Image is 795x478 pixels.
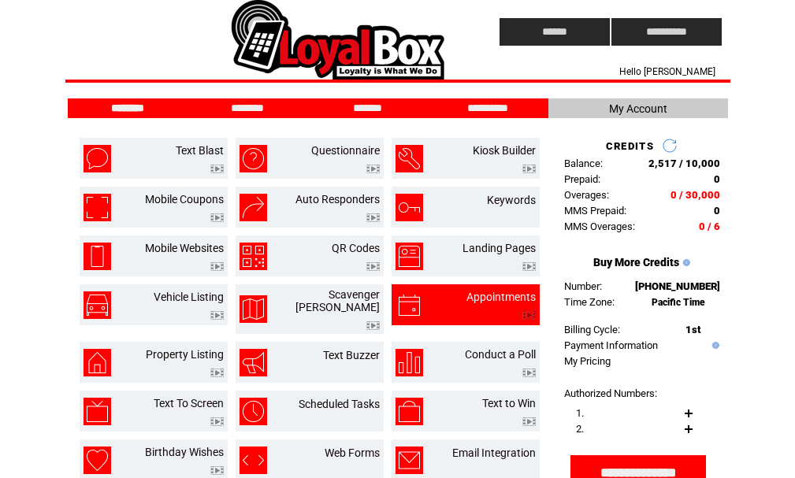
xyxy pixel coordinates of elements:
[240,194,267,221] img: auto-responders.png
[619,66,715,77] span: Hello [PERSON_NAME]
[145,242,224,254] a: Mobile Websites
[564,205,626,217] span: MMS Prepaid:
[210,417,224,426] img: video.png
[210,165,224,173] img: video.png
[366,165,380,173] img: video.png
[564,220,635,232] span: MMS Overages:
[154,291,224,303] a: Vehicle Listing
[84,194,111,221] img: mobile-coupons.png
[84,398,111,425] img: text-to-screen.png
[210,213,224,222] img: video.png
[522,311,536,320] img: video.png
[332,242,380,254] a: QR Codes
[465,348,536,361] a: Conduct a Poll
[576,407,584,419] span: 1.
[240,398,267,425] img: scheduled-tasks.png
[210,466,224,475] img: video.png
[652,297,705,308] span: Pacific Time
[210,311,224,320] img: video.png
[145,193,224,206] a: Mobile Coupons
[522,165,536,173] img: video.png
[714,205,720,217] span: 0
[685,324,700,335] span: 1st
[522,417,536,426] img: video.png
[366,321,380,330] img: video.png
[699,220,720,232] span: 0 / 6
[606,140,654,152] span: CREDITS
[210,262,224,271] img: video.png
[671,189,720,201] span: 0 / 30,000
[240,349,267,376] img: text-buzzer.png
[564,157,603,169] span: Balance:
[564,324,620,335] span: Billing Cycle:
[146,348,224,361] a: Property Listing
[84,243,111,270] img: mobile-websites.png
[487,194,536,206] a: Keywords
[714,173,720,185] span: 0
[240,243,267,270] img: qr-codes.png
[396,398,423,425] img: text-to-win.png
[466,291,536,303] a: Appointments
[564,296,615,308] span: Time Zone:
[240,145,267,172] img: questionnaire.png
[210,369,224,377] img: video.png
[145,446,224,458] a: Birthday Wishes
[396,349,423,376] img: conduct-a-poll.png
[154,397,224,409] a: Text To Screen
[564,355,611,367] a: My Pricing
[366,213,380,222] img: video.png
[564,339,658,351] a: Payment Information
[452,447,536,459] a: Email Integration
[295,288,380,313] a: Scavenger [PERSON_NAME]
[396,194,423,221] img: keywords.png
[84,447,111,474] img: birthday-wishes.png
[299,398,380,410] a: Scheduled Tasks
[325,447,380,459] a: Web Forms
[708,342,719,349] img: help.gif
[564,173,600,185] span: Prepaid:
[396,291,423,319] img: appointments.png
[473,144,536,157] a: Kiosk Builder
[311,144,380,157] a: Questionnaire
[84,349,111,376] img: property-listing.png
[482,397,536,409] a: Text to Win
[84,291,111,319] img: vehicle-listing.png
[240,295,267,323] img: scavenger-hunt.png
[240,447,267,474] img: web-forms.png
[648,157,720,169] span: 2,517 / 10,000
[295,193,380,206] a: Auto Responders
[576,423,584,435] span: 2.
[176,144,224,157] a: Text Blast
[564,280,602,292] span: Number:
[396,145,423,172] img: kiosk-builder.png
[564,387,657,399] span: Authorized Numbers:
[396,447,423,474] img: email-integration.png
[564,189,609,201] span: Overages:
[609,102,667,115] span: My Account
[366,262,380,271] img: video.png
[593,256,679,269] a: Buy More Credits
[463,242,536,254] a: Landing Pages
[679,259,690,266] img: help.gif
[84,145,111,172] img: text-blast.png
[522,369,536,377] img: video.png
[522,262,536,271] img: video.png
[635,280,720,292] span: [PHONE_NUMBER]
[396,243,423,270] img: landing-pages.png
[323,349,380,361] a: Text Buzzer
